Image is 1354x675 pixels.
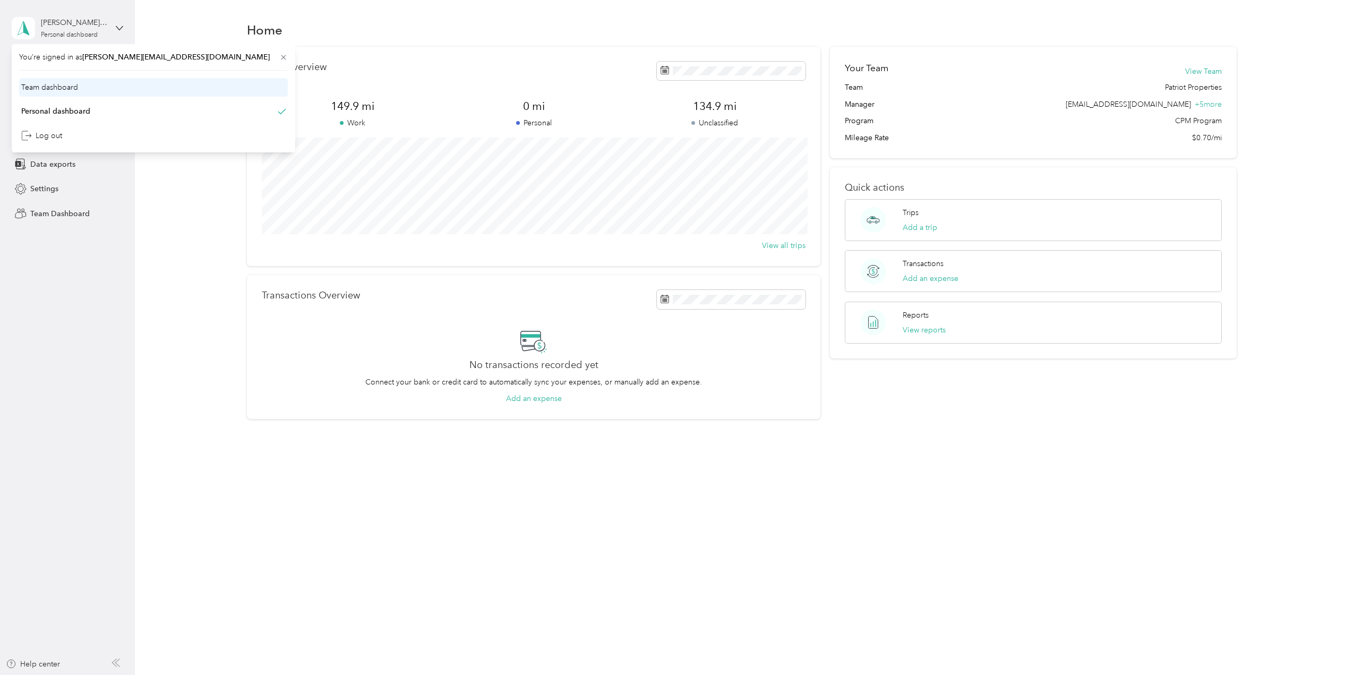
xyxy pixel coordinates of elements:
span: Team [845,82,863,93]
button: Add a trip [903,222,937,233]
h2: No transactions recorded yet [469,360,598,371]
iframe: Everlance-gr Chat Button Frame [1295,616,1354,675]
button: Add an expense [506,393,562,404]
span: 134.9 mi [624,99,805,114]
p: Transactions Overview [262,290,360,301]
span: Program [845,115,873,126]
p: Personal [443,117,624,129]
span: Data exports [30,159,75,170]
button: View Team [1185,66,1222,77]
span: You’re signed in as [19,52,288,63]
span: CPM Program [1175,115,1222,126]
div: Log out [21,130,62,141]
p: Work [262,117,443,129]
button: View reports [903,324,946,336]
span: [PERSON_NAME][EMAIL_ADDRESS][DOMAIN_NAME] [82,53,270,62]
div: Personal dashboard [21,106,90,117]
div: Personal dashboard [41,32,98,38]
button: View all trips [762,240,805,251]
span: 0 mi [443,99,624,114]
p: Reports [903,310,929,321]
p: Quick actions [845,182,1222,193]
span: Mileage Rate [845,132,889,143]
button: Add an expense [903,273,958,284]
span: + 5 more [1195,100,1222,109]
span: $0.70/mi [1192,132,1222,143]
span: Settings [30,183,58,194]
p: Transactions [903,258,944,269]
button: Help center [6,659,60,670]
span: [EMAIL_ADDRESS][DOMAIN_NAME] [1066,100,1191,109]
div: [PERSON_NAME][EMAIL_ADDRESS][DOMAIN_NAME] [41,17,107,28]
p: Unclassified [624,117,805,129]
span: Manager [845,99,875,110]
p: Trips [903,207,919,218]
span: 149.9 mi [262,99,443,114]
span: Patriot Properties [1165,82,1222,93]
p: Connect your bank or credit card to automatically sync your expenses, or manually add an expense. [365,377,702,388]
span: Team Dashboard [30,208,90,219]
h1: Home [247,24,282,36]
h2: Your Team [845,62,888,75]
div: Team dashboard [21,82,78,93]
